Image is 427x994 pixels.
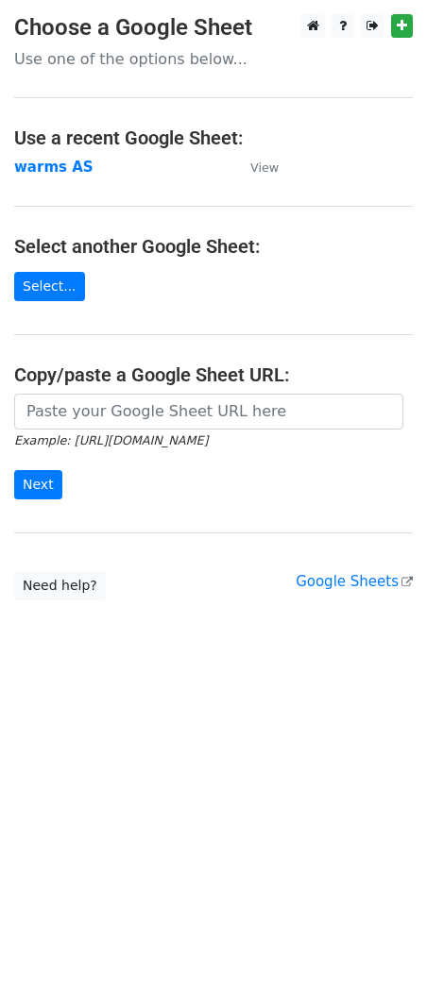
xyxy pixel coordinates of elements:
h4: Copy/paste a Google Sheet URL: [14,363,413,386]
a: View [231,159,279,176]
h4: Select another Google Sheet: [14,235,413,258]
p: Use one of the options below... [14,49,413,69]
h3: Choose a Google Sheet [14,14,413,42]
input: Paste your Google Sheet URL here [14,394,403,430]
a: Need help? [14,571,106,600]
a: Select... [14,272,85,301]
a: warms AS [14,159,94,176]
iframe: Chat Widget [333,903,427,994]
small: Example: [URL][DOMAIN_NAME] [14,433,208,447]
small: View [250,160,279,175]
h4: Use a recent Google Sheet: [14,126,413,149]
a: Google Sheets [296,573,413,590]
input: Next [14,470,62,499]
